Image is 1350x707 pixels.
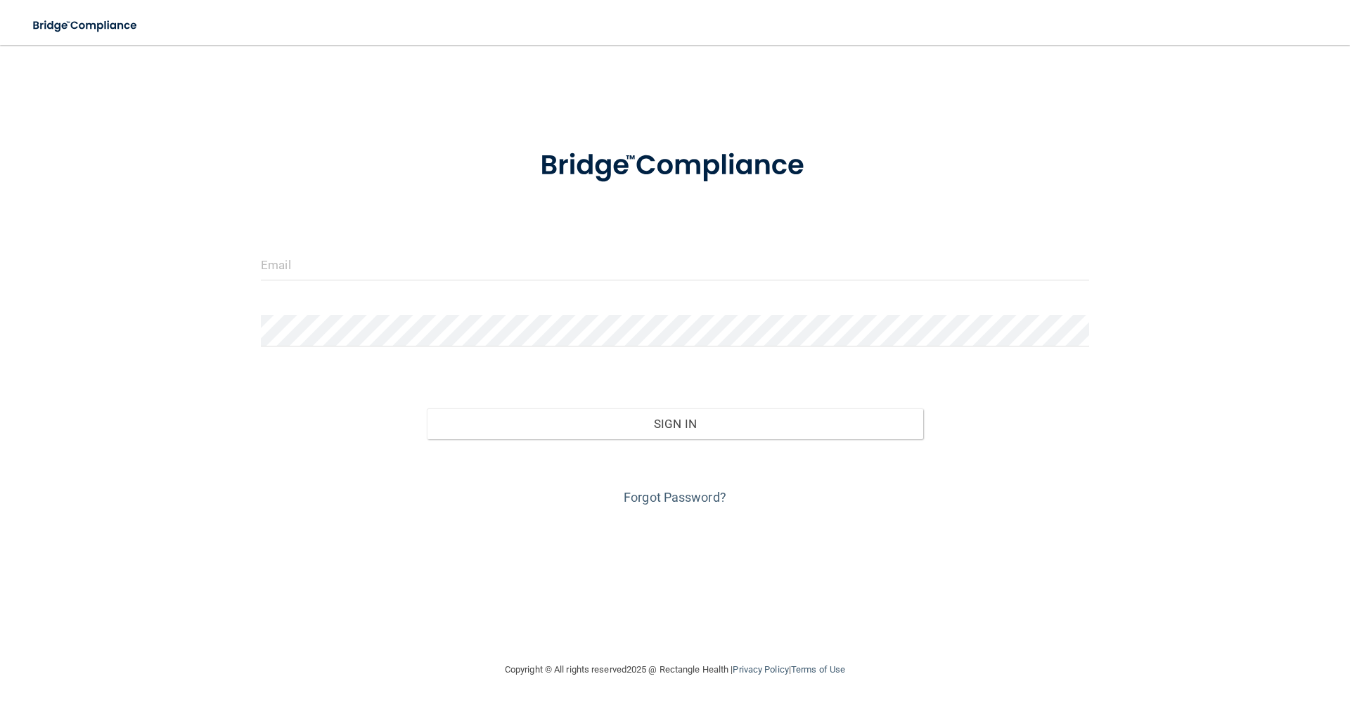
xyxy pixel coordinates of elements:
a: Privacy Policy [733,664,788,675]
a: Forgot Password? [624,490,726,505]
input: Email [261,249,1089,280]
div: Copyright © All rights reserved 2025 @ Rectangle Health | | [418,647,932,692]
img: bridge_compliance_login_screen.278c3ca4.svg [21,11,150,40]
button: Sign In [427,408,924,439]
a: Terms of Use [791,664,845,675]
img: bridge_compliance_login_screen.278c3ca4.svg [511,129,839,202]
